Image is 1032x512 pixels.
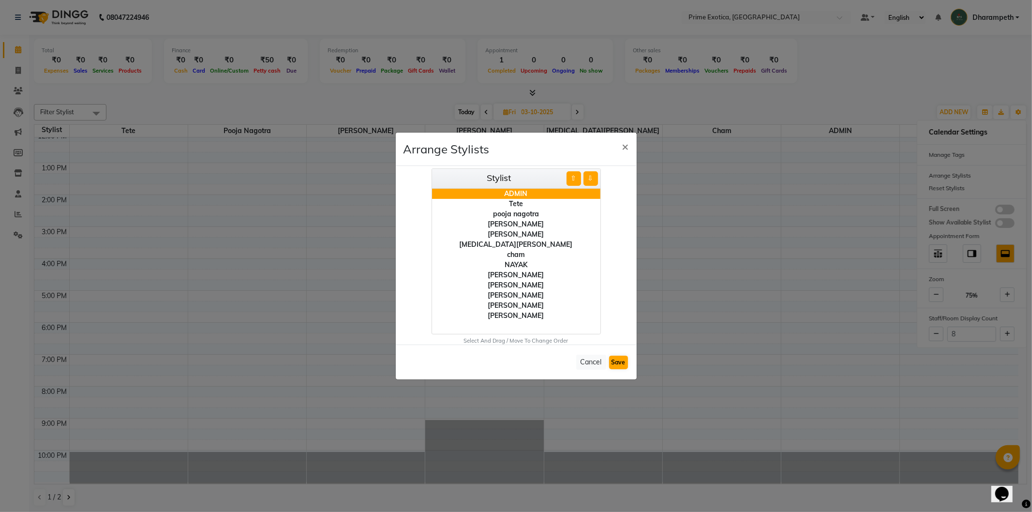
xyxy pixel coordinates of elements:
div: ADMIN [432,189,600,199]
div: pooja nagotra [432,209,600,219]
div: [PERSON_NAME] [432,290,600,301]
div: [PERSON_NAME] [432,311,600,321]
button: Close [614,133,637,160]
div: NAYAK [432,260,600,270]
iframe: chat widget [991,473,1022,502]
div: Select And Drag / Move To Change Order [396,337,637,345]
div: [PERSON_NAME] [432,219,600,229]
button: ⇧ [567,171,581,186]
div: [MEDICAL_DATA][PERSON_NAME] [432,240,600,250]
h4: Arrange Stylists [404,140,490,158]
button: Save [609,356,628,369]
span: × [622,139,629,153]
label: Stylist [487,171,511,184]
div: Tete [432,199,600,209]
div: [PERSON_NAME] [432,270,600,280]
button: ⇩ [583,171,598,186]
div: [PERSON_NAME] [432,280,600,290]
div: cham [432,250,600,260]
div: [PERSON_NAME] [432,229,600,240]
button: Cancel [576,355,606,370]
div: [PERSON_NAME] [432,301,600,311]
